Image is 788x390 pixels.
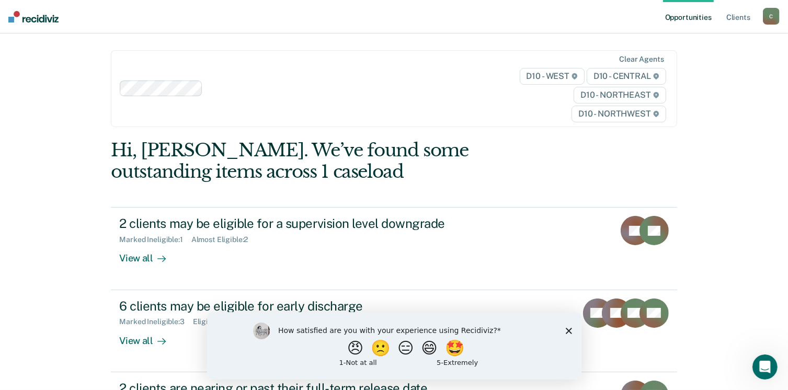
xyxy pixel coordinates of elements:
[572,106,666,122] span: D10 - NORTHWEST
[587,68,666,85] span: D10 - CENTRAL
[574,87,666,104] span: D10 - NORTHEAST
[8,11,59,22] img: Recidiviz
[207,312,581,380] iframe: Survey by Kim from Recidiviz
[763,8,780,25] button: C
[191,235,257,244] div: Almost Eligible : 2
[119,326,178,347] div: View all
[119,235,191,244] div: Marked Ineligible : 1
[752,354,778,380] iframe: Intercom live chat
[111,140,564,182] div: Hi, [PERSON_NAME]. We’ve found some outstanding items across 1 caseload
[119,216,486,231] div: 2 clients may be eligible for a supervision level downgrade
[619,55,664,64] div: Clear agents
[119,299,486,314] div: 6 clients may be eligible for early discharge
[119,244,178,265] div: View all
[111,207,677,290] a: 2 clients may be eligible for a supervision level downgradeMarked Ineligible:1Almost Eligible:2Vi...
[111,290,677,372] a: 6 clients may be eligible for early dischargeMarked Ineligible:3Eligible Now:4Almost Eligible:2Vi...
[119,317,192,326] div: Marked Ineligible : 3
[193,317,250,326] div: Eligible Now : 4
[520,68,585,85] span: D10 - WEST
